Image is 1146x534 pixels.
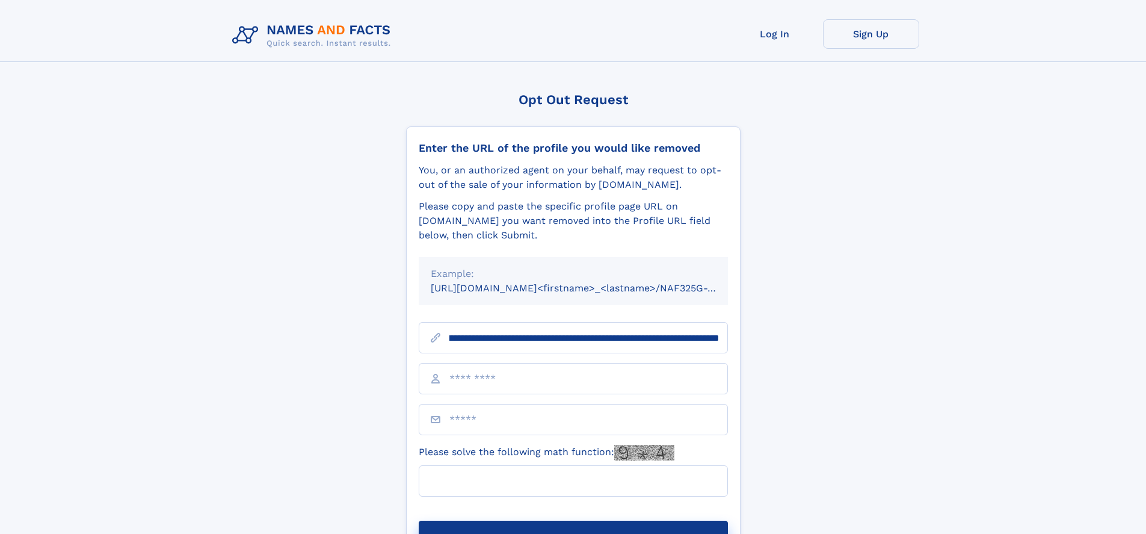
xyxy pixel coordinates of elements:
[727,19,823,49] a: Log In
[419,445,674,461] label: Please solve the following math function:
[431,282,751,294] small: [URL][DOMAIN_NAME]<firstname>_<lastname>/NAF325G-xxxxxxxx
[406,92,741,107] div: Opt Out Request
[823,19,919,49] a: Sign Up
[227,19,401,52] img: Logo Names and Facts
[419,199,728,243] div: Please copy and paste the specific profile page URL on [DOMAIN_NAME] you want removed into the Pr...
[419,141,728,155] div: Enter the URL of the profile you would like removed
[419,163,728,192] div: You, or an authorized agent on your behalf, may request to opt-out of the sale of your informatio...
[431,267,716,281] div: Example:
